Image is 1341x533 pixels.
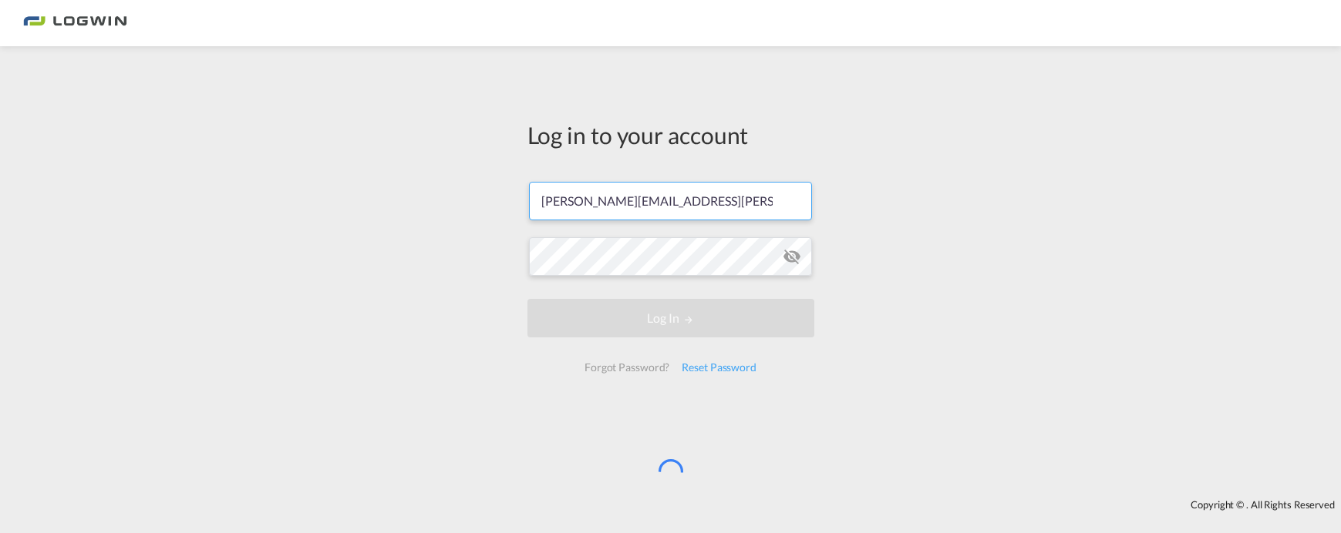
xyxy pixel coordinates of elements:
[527,119,814,151] div: Log in to your account
[23,6,127,41] img: bc73a0e0d8c111efacd525e4c8ad7d32.png
[529,182,812,220] input: Enter email/phone number
[527,299,814,337] button: LOGIN
[783,247,801,266] md-icon: icon-eye-off
[578,354,676,381] div: Forgot Password?
[676,354,763,381] div: Reset Password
